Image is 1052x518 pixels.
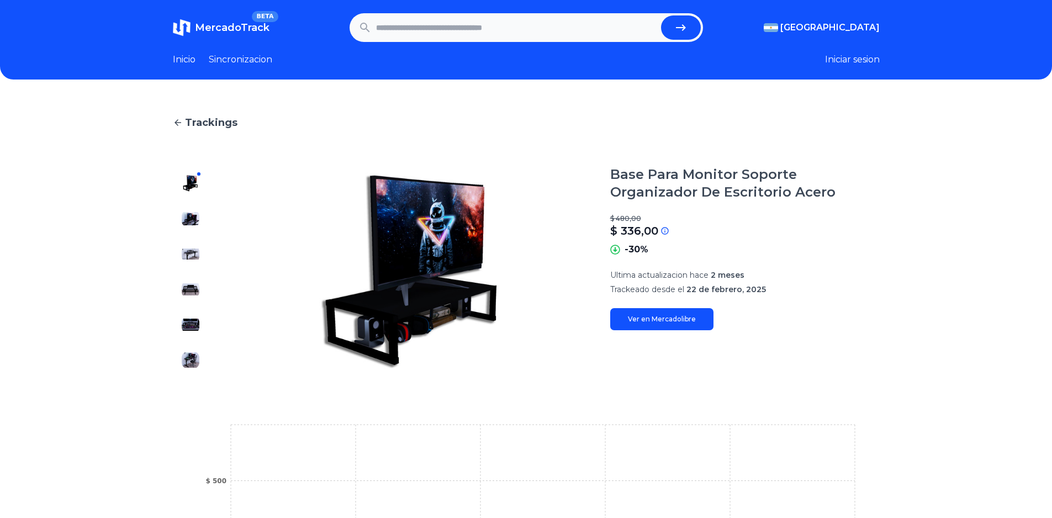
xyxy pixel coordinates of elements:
img: Base Para Monitor Soporte Organizador De Escritorio Acero [230,166,588,378]
a: Ver en Mercadolibre [610,308,713,330]
p: $ 480,00 [610,214,880,223]
a: Inicio [173,53,195,66]
span: BETA [252,11,278,22]
img: Base Para Monitor Soporte Organizador De Escritorio Acero [182,245,199,263]
p: -30% [625,243,648,256]
a: Sincronizacion [209,53,272,66]
img: Argentina [764,23,778,32]
span: [GEOGRAPHIC_DATA] [780,21,880,34]
span: Trackings [185,115,237,130]
span: Trackeado desde el [610,284,684,294]
button: [GEOGRAPHIC_DATA] [764,21,880,34]
img: Base Para Monitor Soporte Organizador De Escritorio Acero [182,316,199,334]
p: $ 336,00 [610,223,658,239]
tspan: $ 500 [205,477,226,485]
img: Base Para Monitor Soporte Organizador De Escritorio Acero [182,281,199,298]
img: MercadoTrack [173,19,191,36]
img: Base Para Monitor Soporte Organizador De Escritorio Acero [182,175,199,192]
img: Base Para Monitor Soporte Organizador De Escritorio Acero [182,351,199,369]
h1: Base Para Monitor Soporte Organizador De Escritorio Acero [610,166,880,201]
span: MercadoTrack [195,22,269,34]
span: 2 meses [711,270,744,280]
img: Base Para Monitor Soporte Organizador De Escritorio Acero [182,210,199,228]
a: Trackings [173,115,880,130]
a: MercadoTrackBETA [173,19,269,36]
span: Ultima actualizacion hace [610,270,709,280]
button: Iniciar sesion [825,53,880,66]
span: 22 de febrero, 2025 [686,284,766,294]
